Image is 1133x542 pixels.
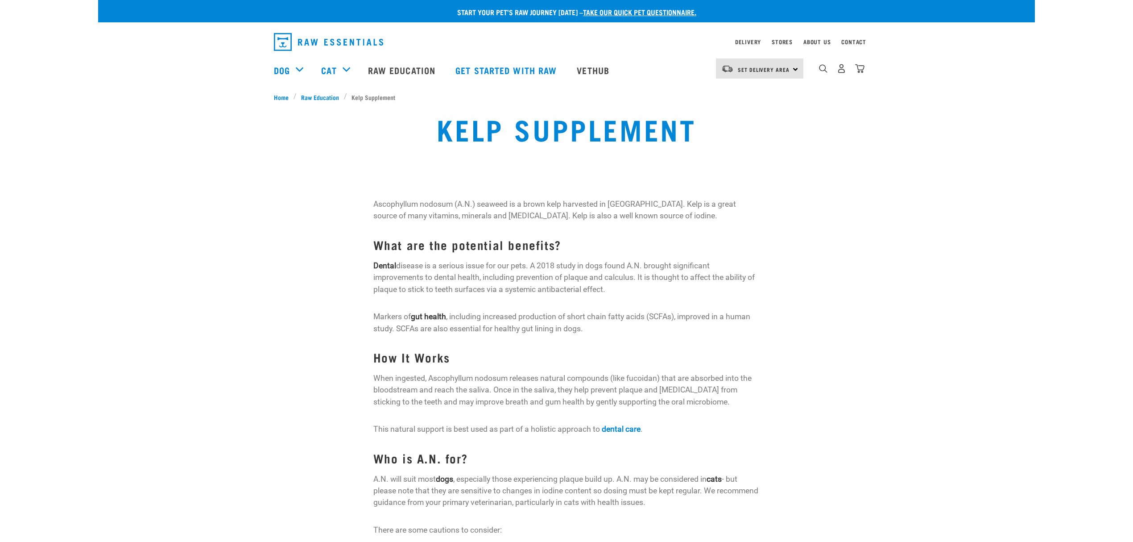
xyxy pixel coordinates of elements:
a: dental care [602,425,641,434]
a: Dog [274,63,290,77]
p: Markers of , including increased production of short chain fatty acids (SCFAs), improved in a hum... [373,311,760,334]
p: disease is a serious issue for our pets. A 2018 study in dogs found A.N. brought significant impr... [373,260,760,295]
p: When ingested, Ascophyllum nodosum releases natural compounds (like fucoidan) that are absorbed i... [373,372,760,408]
a: Stores [772,40,793,43]
a: Cat [321,63,336,77]
p: This natural support is best used as part of a holistic approach to . [373,423,760,435]
strong: What are the potential benefits? [373,241,561,248]
img: Raw Essentials Logo [274,33,383,51]
a: Vethub [568,52,620,88]
a: Home [274,92,294,102]
p: Start your pet’s raw journey [DATE] – [105,7,1042,17]
a: take our quick pet questionnaire. [583,10,696,14]
span: Raw Education [301,92,339,102]
p: A.N. will suit most , especially those experiencing plaque build up. A.N. may be considered in - ... [373,473,760,509]
a: About Us [803,40,831,43]
nav: dropdown navigation [98,52,1035,88]
nav: breadcrumbs [274,92,859,102]
h3: How It Works [373,350,760,364]
a: Get started with Raw [447,52,568,88]
strong: gut health [411,312,446,321]
strong: dogs [436,475,453,484]
img: home-icon@2x.png [855,64,864,73]
strong: Who is A.N. for? [373,454,468,461]
span: Home [274,92,289,102]
h1: Kelp Supplement [437,113,696,145]
a: Raw Education [297,92,344,102]
a: Raw Education [359,52,447,88]
a: Delivery [735,40,761,43]
img: van-moving.png [721,65,733,73]
img: user.png [837,64,846,73]
strong: Dental [373,261,396,270]
p: There are some cautions to consider: [373,524,760,536]
img: home-icon-1@2x.png [819,64,827,73]
nav: dropdown navigation [267,29,866,54]
span: Set Delivery Area [738,68,790,71]
strong: cats [707,475,722,484]
a: Contact [841,40,866,43]
p: Ascophyllum nodosum (A.N.) seaweed is a brown kelp harvested in [GEOGRAPHIC_DATA]. Kelp is a grea... [373,198,760,222]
